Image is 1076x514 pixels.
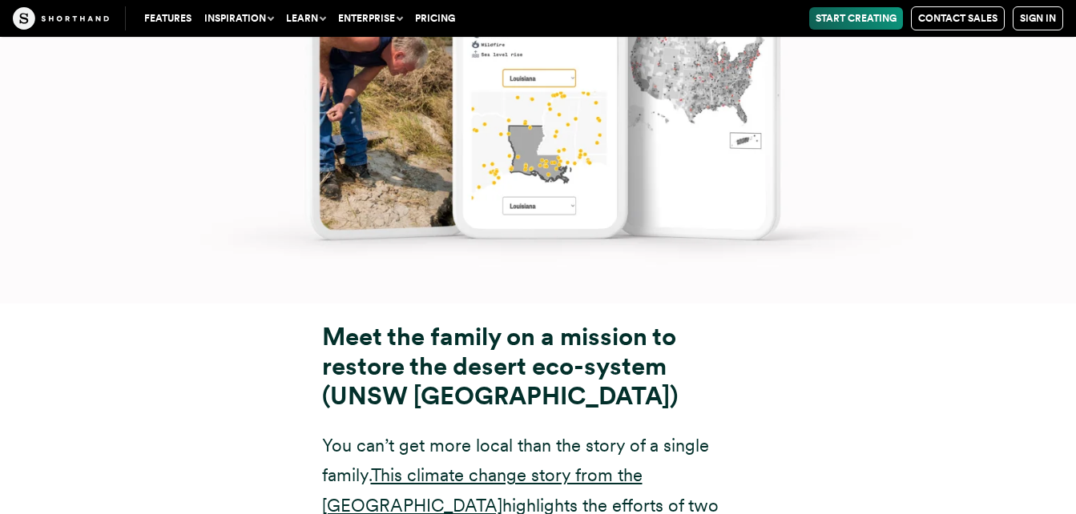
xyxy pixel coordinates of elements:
strong: Meet the family on a mission to restore the desert eco-system (UNSW [GEOGRAPHIC_DATA]) [322,322,678,411]
a: Pricing [409,7,461,30]
a: Contact Sales [911,6,1005,30]
a: Features [138,7,198,30]
button: Inspiration [198,7,280,30]
button: Learn [280,7,332,30]
img: The Craft [13,7,109,30]
a: Start Creating [809,7,903,30]
a: Sign in [1013,6,1063,30]
button: Enterprise [332,7,409,30]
